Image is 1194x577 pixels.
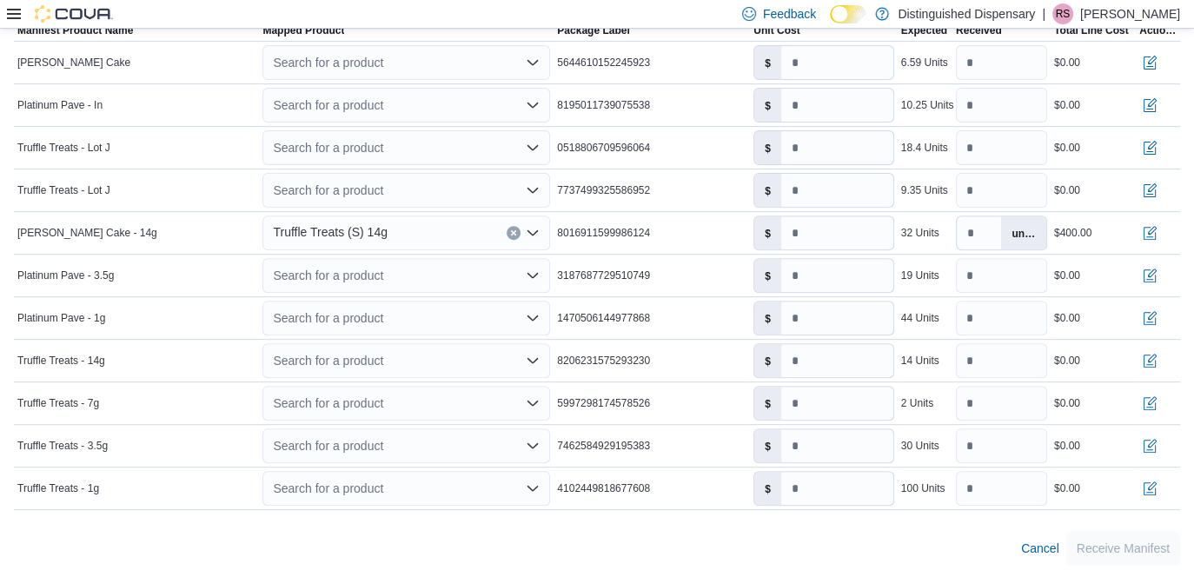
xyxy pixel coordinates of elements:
button: Receive Manifest [1066,531,1180,566]
div: $0.00 [1054,269,1080,282]
label: $ [754,174,781,207]
span: 3187687729510749 [557,269,650,282]
span: Truffle Treats - Lot J [17,141,110,155]
div: $0.00 [1054,98,1080,112]
div: 19 Units [901,269,939,282]
p: [PERSON_NAME] [1080,3,1180,24]
div: 32 Units [901,226,939,240]
div: $0.00 [1054,141,1080,155]
label: $ [754,429,781,462]
span: Receive Manifest [1077,540,1170,557]
span: 8206231575293230 [557,354,650,368]
button: Clear input [507,226,521,240]
div: $0.00 [1054,183,1080,197]
div: 44 Units [901,311,939,325]
div: 14 Units [901,354,939,368]
button: Open list of options [526,141,540,155]
button: Open list of options [526,481,540,495]
span: 7737499325586952 [557,183,650,197]
button: Open list of options [526,311,540,325]
span: Mapped Product [262,23,344,37]
span: Dark Mode [830,23,831,24]
span: Manifest Product Name [17,23,133,37]
span: 8195011739075538 [557,98,650,112]
span: RS [1056,3,1071,24]
span: Platinum Pave - In [17,98,103,112]
span: Truffle Treats - 7g [17,396,99,410]
div: 100 Units [901,481,945,495]
div: Rochelle Smith [1052,3,1073,24]
button: Open list of options [526,354,540,368]
div: 9.35 Units [901,183,948,197]
label: $ [754,89,781,122]
span: Truffle Treats - 3.5g [17,439,108,453]
label: units [1001,216,1045,249]
button: Open list of options [526,56,540,70]
span: Platinum Pave - 3.5g [17,269,114,282]
div: $0.00 [1054,396,1080,410]
span: Cancel [1021,540,1059,557]
span: [PERSON_NAME] Cake [17,56,130,70]
div: $0.00 [1054,354,1080,368]
label: $ [754,216,781,249]
div: 10.25 Units [901,98,954,112]
span: Truffle Treats - 1g [17,481,99,495]
div: 30 Units [901,439,939,453]
span: Truffle Treats - 14g [17,354,105,368]
img: Cova [35,5,113,23]
button: Open list of options [526,439,540,453]
button: Cancel [1014,531,1066,566]
span: Truffle Treats (S) 14g [273,222,388,242]
span: 1470506144977868 [557,311,650,325]
p: | [1042,3,1045,24]
label: $ [754,302,781,335]
span: 4102449818677608 [557,481,650,495]
span: Truffle Treats - Lot J [17,183,110,197]
button: Open list of options [526,269,540,282]
button: Open list of options [526,226,540,240]
div: $0.00 [1054,439,1080,453]
span: Feedback [763,5,816,23]
label: $ [754,387,781,420]
div: 18.4 Units [901,141,948,155]
div: $0.00 [1054,311,1080,325]
div: $400.00 [1054,226,1091,240]
span: Platinum Pave - 1g [17,311,105,325]
label: $ [754,46,781,79]
button: Open list of options [526,183,540,197]
button: Open list of options [526,98,540,112]
input: Dark Mode [830,5,866,23]
span: 0518806709596064 [557,141,650,155]
div: $0.00 [1054,481,1080,495]
span: 8016911599986124 [557,226,650,240]
label: $ [754,259,781,292]
span: 5997298174578526 [557,396,650,410]
span: 5644610152245923 [557,56,650,70]
label: $ [754,472,781,505]
span: Package Label [557,23,629,37]
span: 7462584929195383 [557,439,650,453]
div: 2 Units [901,396,933,410]
label: $ [754,131,781,164]
label: $ [754,344,781,377]
span: [PERSON_NAME] Cake - 14g [17,226,157,240]
button: Open list of options [526,396,540,410]
div: 6.59 Units [901,56,948,70]
p: Distinguished Dispensary [898,3,1035,24]
div: $0.00 [1054,56,1080,70]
